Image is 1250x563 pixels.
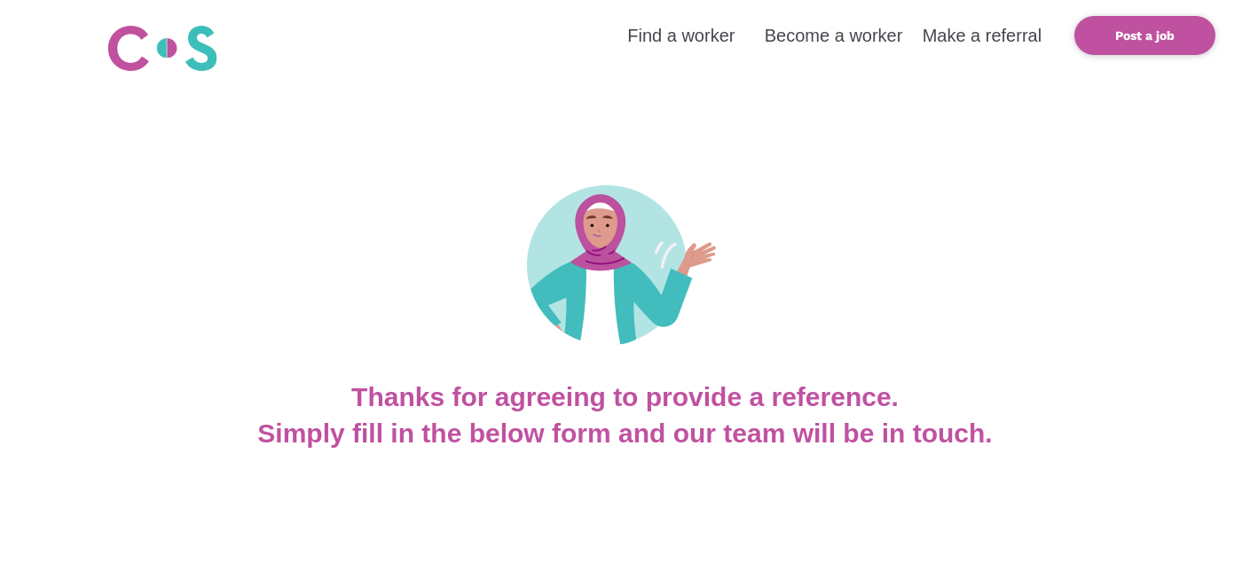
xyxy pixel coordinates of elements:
a: Make a referral [923,26,1042,45]
b: Simply fill in the below form and our team will be in touch. [257,418,992,448]
b: Thanks for agreeing to provide a reference. [351,382,899,411]
b: Post a job [1115,28,1175,43]
a: Find a worker [627,26,735,45]
a: Become a worker [765,26,903,45]
a: Post a job [1074,16,1215,55]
